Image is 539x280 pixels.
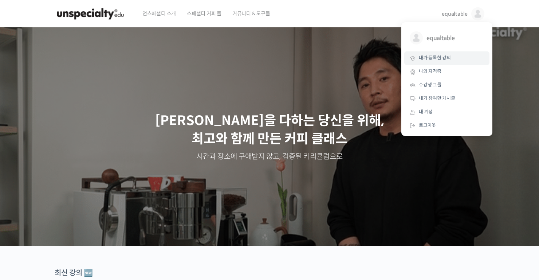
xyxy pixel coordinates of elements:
span: 대화 [67,231,75,237]
a: 설정 [94,219,140,238]
a: 내가 참여한 게시글 [404,92,489,105]
a: 수강생 그룹 [404,78,489,92]
span: 내가 등록한 강의 [419,55,451,61]
a: 내 계정 [404,105,489,119]
span: 설정 [113,230,121,236]
p: [PERSON_NAME]을 다하는 당신을 위해, 최고와 함께 만든 커피 클래스 [7,112,532,148]
span: equaltable [442,11,468,17]
span: 나의 자격증 [419,68,441,74]
span: 로그아웃 [419,122,436,128]
span: 내가 참여한 게시글 [419,95,455,101]
div: 최신 강의 🆕 [55,268,484,278]
a: 홈 [2,219,48,238]
a: equaltable [404,26,489,51]
span: 홈 [23,230,27,236]
a: 로그아웃 [404,119,489,132]
a: 내가 등록한 강의 [404,51,489,65]
a: 대화 [48,219,94,238]
span: equaltable [426,31,480,45]
span: 수강생 그룹 [419,82,441,88]
a: 나의 자격증 [404,65,489,78]
span: 내 계정 [419,109,433,115]
p: 시간과 장소에 구애받지 않고, 검증된 커리큘럼으로 [7,152,532,162]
